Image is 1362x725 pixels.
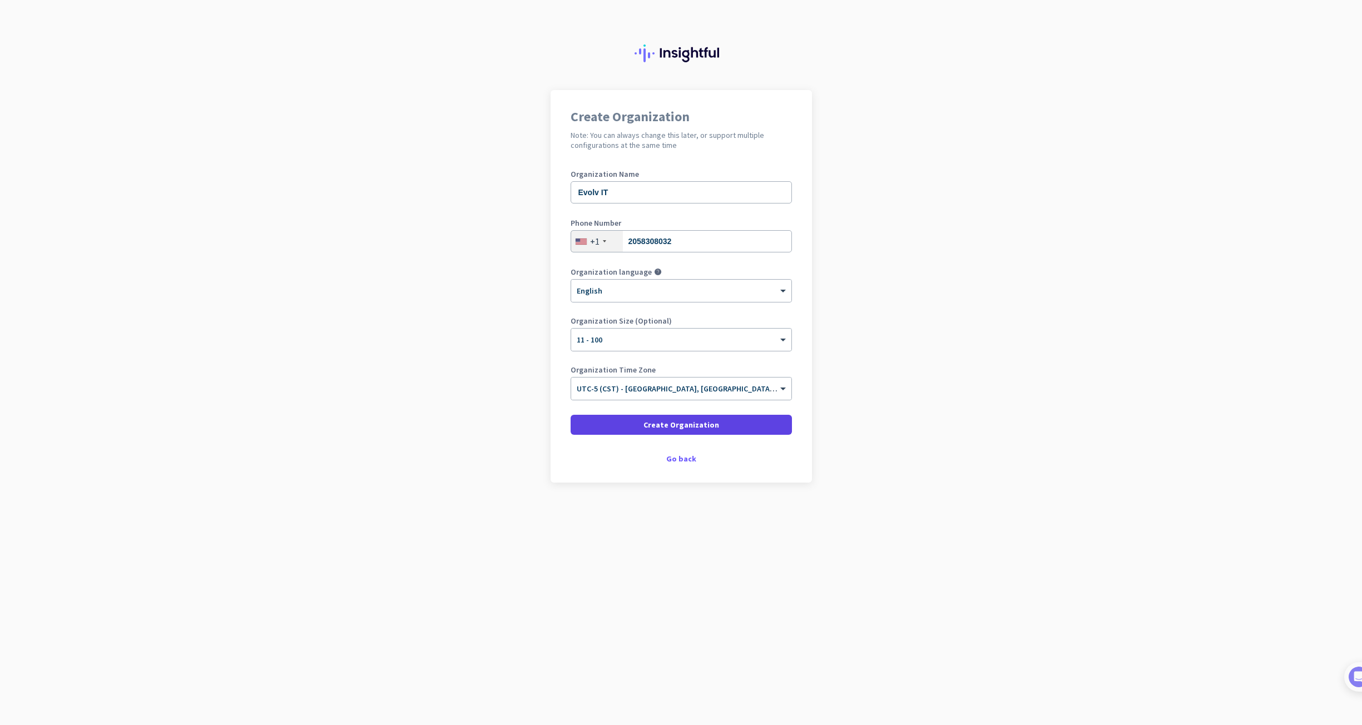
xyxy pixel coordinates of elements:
[571,455,792,463] div: Go back
[643,419,719,430] span: Create Organization
[635,44,728,62] img: Insightful
[571,181,792,203] input: What is the name of your organization?
[654,268,662,276] i: help
[571,170,792,178] label: Organization Name
[571,317,792,325] label: Organization Size (Optional)
[571,415,792,435] button: Create Organization
[571,130,792,150] h2: Note: You can always change this later, or support multiple configurations at the same time
[571,366,792,374] label: Organization Time Zone
[571,230,792,252] input: 201-555-0123
[571,110,792,123] h1: Create Organization
[571,268,652,276] label: Organization language
[590,236,600,247] div: +1
[571,219,792,227] label: Phone Number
